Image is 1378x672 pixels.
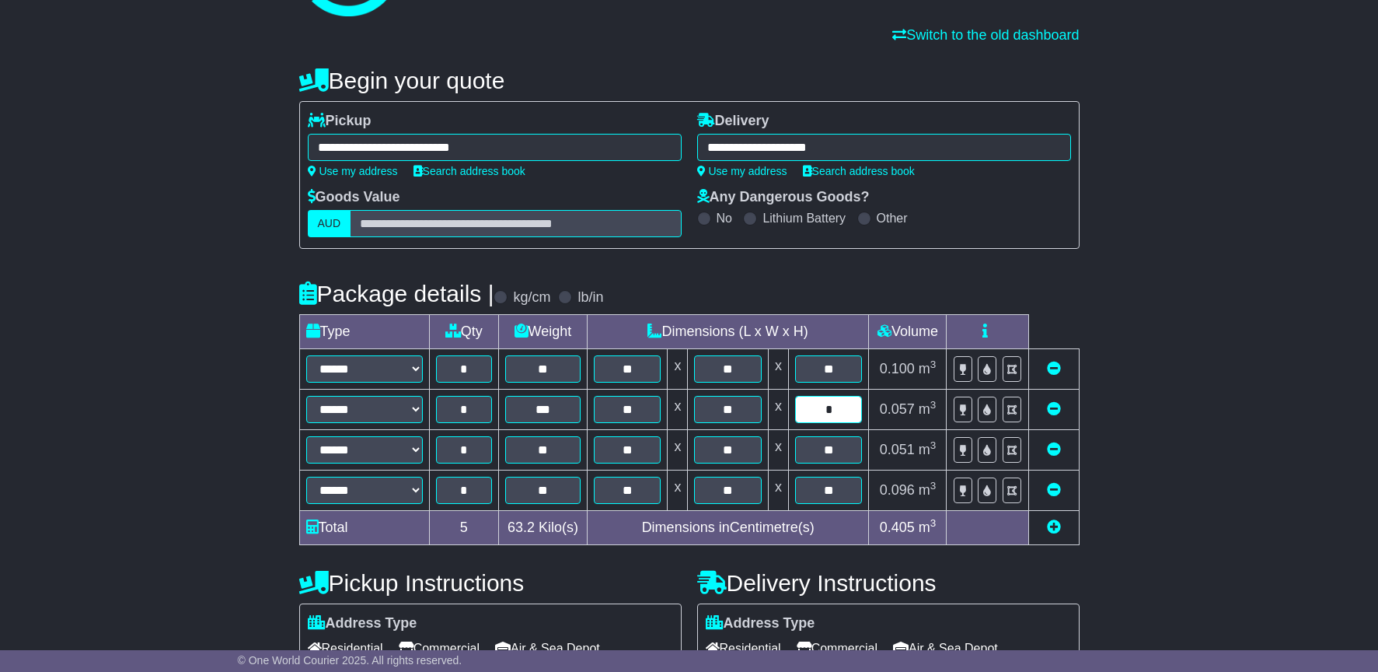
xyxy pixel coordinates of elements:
[308,165,398,177] a: Use my address
[706,636,781,660] span: Residential
[399,636,480,660] span: Commercial
[668,349,688,390] td: x
[308,615,417,632] label: Address Type
[768,349,788,390] td: x
[498,315,587,349] td: Weight
[299,570,682,596] h4: Pickup Instructions
[587,511,869,545] td: Dimensions in Centimetre(s)
[892,27,1079,43] a: Switch to the old dashboard
[299,68,1080,93] h4: Begin your quote
[919,401,937,417] span: m
[930,439,937,451] sup: 3
[1047,401,1061,417] a: Remove this item
[308,636,383,660] span: Residential
[797,636,877,660] span: Commercial
[880,482,915,498] span: 0.096
[930,359,937,370] sup: 3
[498,511,587,545] td: Kilo(s)
[877,211,908,226] label: Other
[880,401,915,417] span: 0.057
[1047,482,1061,498] a: Remove this item
[919,482,937,498] span: m
[930,517,937,529] sup: 3
[1047,361,1061,376] a: Remove this item
[508,520,535,535] span: 63.2
[880,520,915,535] span: 0.405
[930,480,937,492] sup: 3
[668,430,688,471] td: x
[668,390,688,430] td: x
[1047,442,1061,457] a: Remove this item
[768,390,788,430] td: x
[668,471,688,511] td: x
[1047,520,1061,535] a: Add new item
[697,113,769,130] label: Delivery
[587,315,869,349] td: Dimensions (L x W x H)
[919,361,937,376] span: m
[413,165,525,177] a: Search address book
[880,442,915,457] span: 0.051
[768,430,788,471] td: x
[803,165,915,177] a: Search address book
[238,654,462,667] span: © One World Courier 2025. All rights reserved.
[577,289,603,306] label: lb/in
[299,511,429,545] td: Total
[429,511,498,545] td: 5
[880,361,915,376] span: 0.100
[893,636,998,660] span: Air & Sea Depot
[706,615,815,632] label: Address Type
[308,189,400,206] label: Goods Value
[697,189,870,206] label: Any Dangerous Goods?
[869,315,947,349] td: Volume
[930,399,937,411] sup: 3
[429,315,498,349] td: Qty
[717,211,732,226] label: No
[697,570,1080,596] h4: Delivery Instructions
[299,281,494,306] h4: Package details |
[308,210,351,237] label: AUD
[919,520,937,535] span: m
[762,211,846,226] label: Lithium Battery
[308,113,372,130] label: Pickup
[697,165,787,177] a: Use my address
[299,315,429,349] td: Type
[919,442,937,457] span: m
[513,289,550,306] label: kg/cm
[768,471,788,511] td: x
[495,636,600,660] span: Air & Sea Depot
